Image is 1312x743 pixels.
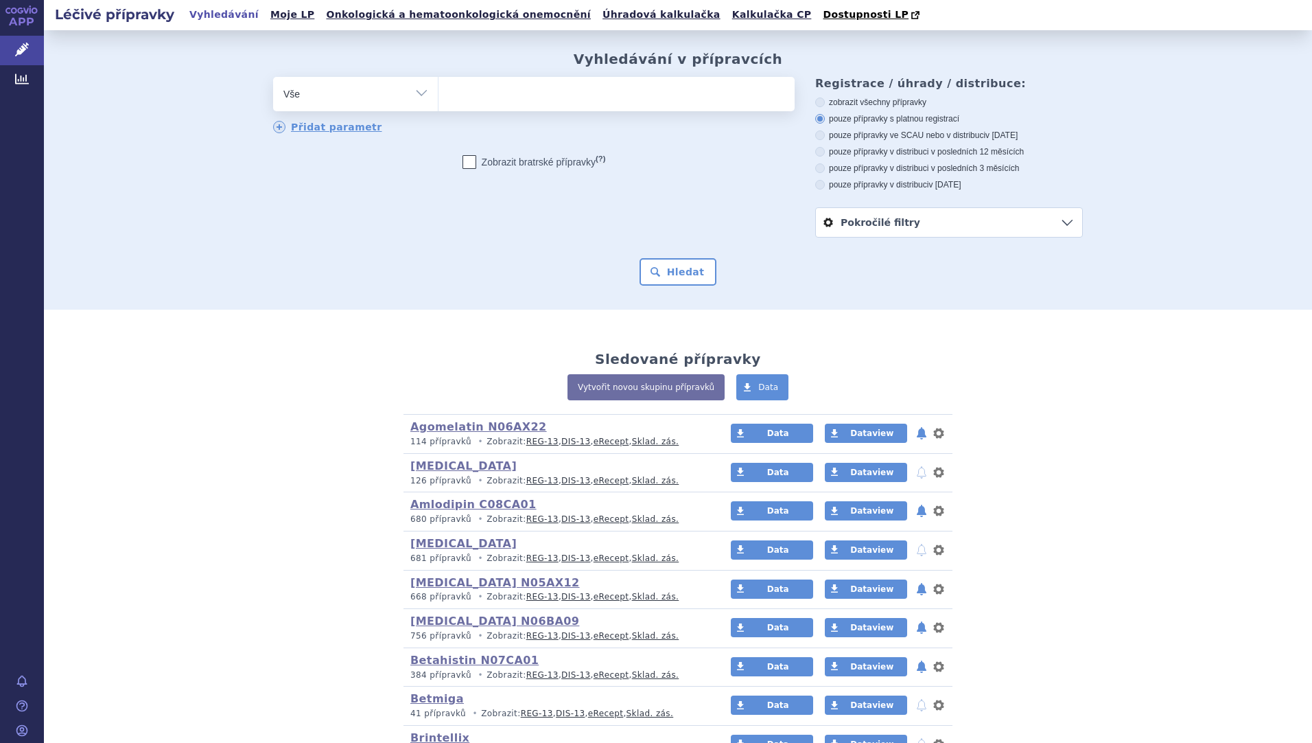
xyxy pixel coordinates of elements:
a: eRecept [594,631,629,641]
a: Amlodipin C08CA01 [410,498,537,511]
a: DIS-13 [561,670,590,680]
a: Vyhledávání [185,5,263,24]
span: Dataview [850,468,893,477]
p: Zobrazit: , , , [410,514,705,525]
button: Hledat [640,258,717,286]
span: Dataview [850,545,893,555]
h2: Sledované přípravky [595,351,761,367]
span: Data [767,468,789,477]
a: Dataview [825,424,907,443]
a: Data [731,657,813,676]
span: Dataview [850,662,893,672]
a: Pokročilé filtry [816,208,1082,237]
i: • [474,514,487,525]
a: Dataview [825,696,907,715]
i: • [474,670,487,681]
a: eRecept [594,592,629,602]
a: Sklad. zás. [632,592,679,602]
i: • [474,630,487,642]
i: • [474,553,487,564]
label: pouze přípravky v distribuci v posledních 12 měsících [815,146,1083,157]
a: REG-13 [521,709,553,718]
a: DIS-13 [561,437,590,446]
span: 384 přípravků [410,670,471,680]
a: eRecept [588,709,624,718]
a: Data [731,463,813,482]
a: Sklad. zás. [632,631,679,641]
span: Dataview [850,700,893,710]
button: notifikace [915,464,928,481]
span: v [DATE] [985,130,1018,140]
a: REG-13 [526,592,559,602]
a: Sklad. zás. [632,514,679,524]
a: [MEDICAL_DATA] N05AX12 [410,576,580,589]
a: DIS-13 [561,592,590,602]
a: REG-13 [526,631,559,641]
a: DIS-13 [561,631,590,641]
span: Dostupnosti LP [823,9,909,20]
label: zobrazit všechny přípravky [815,97,1083,108]
a: Sklad. zás. [632,437,679,446]
a: DIS-13 [561,553,590,563]
button: notifikace [915,581,928,597]
span: Data [767,700,789,710]
a: Kalkulačka CP [728,5,816,24]
span: Dataview [850,623,893,632]
a: Vytvořit novou skupinu přípravků [567,374,725,400]
p: Zobrazit: , , , [410,475,705,487]
span: Data [767,662,789,672]
button: notifikace [915,425,928,442]
a: Onkologická a hematoonkologická onemocnění [322,5,595,24]
label: pouze přípravky v distribuci v posledních 3 měsících [815,163,1083,174]
span: Data [767,428,789,438]
a: DIS-13 [561,476,590,485]
button: notifikace [915,542,928,558]
i: • [474,475,487,487]
span: 668 přípravků [410,592,471,602]
label: pouze přípravky s platnou registrací [815,113,1083,124]
i: • [474,436,487,448]
span: 756 přípravků [410,631,471,641]
button: notifikace [915,503,928,519]
a: Data [731,618,813,637]
a: Přidat parametr [273,121,382,133]
h3: Registrace / úhrady / distribuce: [815,77,1083,90]
a: [MEDICAL_DATA] [410,459,517,472]
a: Dataview [825,540,907,560]
a: Dostupnosti LP [819,5,926,25]
label: Zobrazit bratrské přípravky [462,155,606,169]
a: Úhradová kalkulačka [598,5,725,24]
span: 126 přípravků [410,476,471,485]
a: REG-13 [526,437,559,446]
span: Data [758,382,778,392]
button: nastavení [932,659,946,675]
a: Dataview [825,580,907,599]
p: Zobrazit: , , , [410,436,705,448]
a: Dataview [825,618,907,637]
button: nastavení [932,464,946,481]
a: [MEDICAL_DATA] [410,537,517,550]
a: Data [731,580,813,599]
button: nastavení [932,697,946,713]
a: eRecept [594,437,629,446]
button: notifikace [915,659,928,675]
a: Data [731,696,813,715]
p: Zobrazit: , , , [410,670,705,681]
p: Zobrazit: , , , [410,591,705,603]
i: • [469,708,481,720]
a: REG-13 [526,553,559,563]
a: Dataview [825,501,907,521]
a: eRecept [594,476,629,485]
span: 114 přípravků [410,437,471,446]
i: • [474,591,487,603]
a: Data [731,501,813,521]
a: Moje LP [266,5,318,24]
a: Data [731,540,813,560]
a: REG-13 [526,514,559,524]
a: Sklad. zás. [632,553,679,563]
span: Data [767,623,789,632]
p: Zobrazit: , , , [410,553,705,564]
span: v [DATE] [928,180,961,190]
button: nastavení [932,542,946,558]
label: pouze přípravky ve SCAU nebo v distribuci [815,130,1083,141]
